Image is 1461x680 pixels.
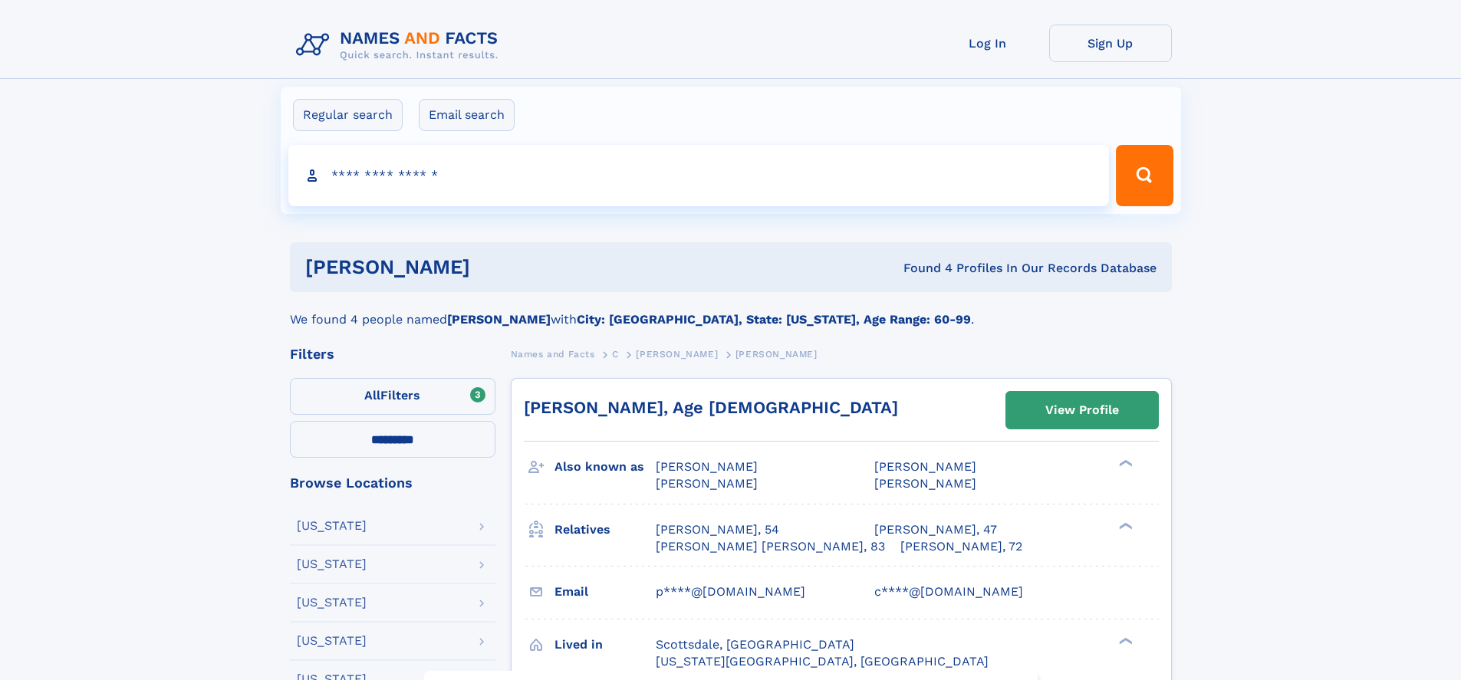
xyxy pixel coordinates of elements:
[1006,392,1158,429] a: View Profile
[656,538,885,555] a: [PERSON_NAME] [PERSON_NAME], 83
[874,521,997,538] a: [PERSON_NAME], 47
[290,347,495,361] div: Filters
[1115,521,1134,531] div: ❯
[297,558,367,570] div: [US_STATE]
[511,344,595,363] a: Names and Facts
[1116,145,1173,206] button: Search Button
[293,99,403,131] label: Regular search
[874,476,976,491] span: [PERSON_NAME]
[686,260,1157,277] div: Found 4 Profiles In Our Records Database
[297,520,367,532] div: [US_STATE]
[297,635,367,647] div: [US_STATE]
[612,344,619,363] a: C
[447,312,551,327] b: [PERSON_NAME]
[735,349,818,360] span: [PERSON_NAME]
[305,258,687,277] h1: [PERSON_NAME]
[656,476,758,491] span: [PERSON_NAME]
[1045,393,1119,428] div: View Profile
[290,378,495,415] label: Filters
[636,349,718,360] span: [PERSON_NAME]
[656,637,854,652] span: Scottsdale, [GEOGRAPHIC_DATA]
[656,521,779,538] a: [PERSON_NAME], 54
[1115,636,1134,646] div: ❯
[900,538,1022,555] a: [PERSON_NAME], 72
[288,145,1110,206] input: search input
[577,312,971,327] b: City: [GEOGRAPHIC_DATA], State: [US_STATE], Age Range: 60-99
[656,654,989,669] span: [US_STATE][GEOGRAPHIC_DATA], [GEOGRAPHIC_DATA]
[554,579,656,605] h3: Email
[290,25,511,66] img: Logo Names and Facts
[656,459,758,474] span: [PERSON_NAME]
[926,25,1049,62] a: Log In
[297,596,367,609] div: [US_STATE]
[874,459,976,474] span: [PERSON_NAME]
[612,349,619,360] span: C
[524,398,898,417] a: [PERSON_NAME], Age [DEMOGRAPHIC_DATA]
[419,99,515,131] label: Email search
[1049,25,1172,62] a: Sign Up
[554,632,656,658] h3: Lived in
[636,344,718,363] a: [PERSON_NAME]
[290,292,1172,329] div: We found 4 people named with .
[554,517,656,543] h3: Relatives
[290,476,495,490] div: Browse Locations
[1115,458,1134,468] div: ❯
[554,454,656,480] h3: Also known as
[364,388,380,402] span: All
